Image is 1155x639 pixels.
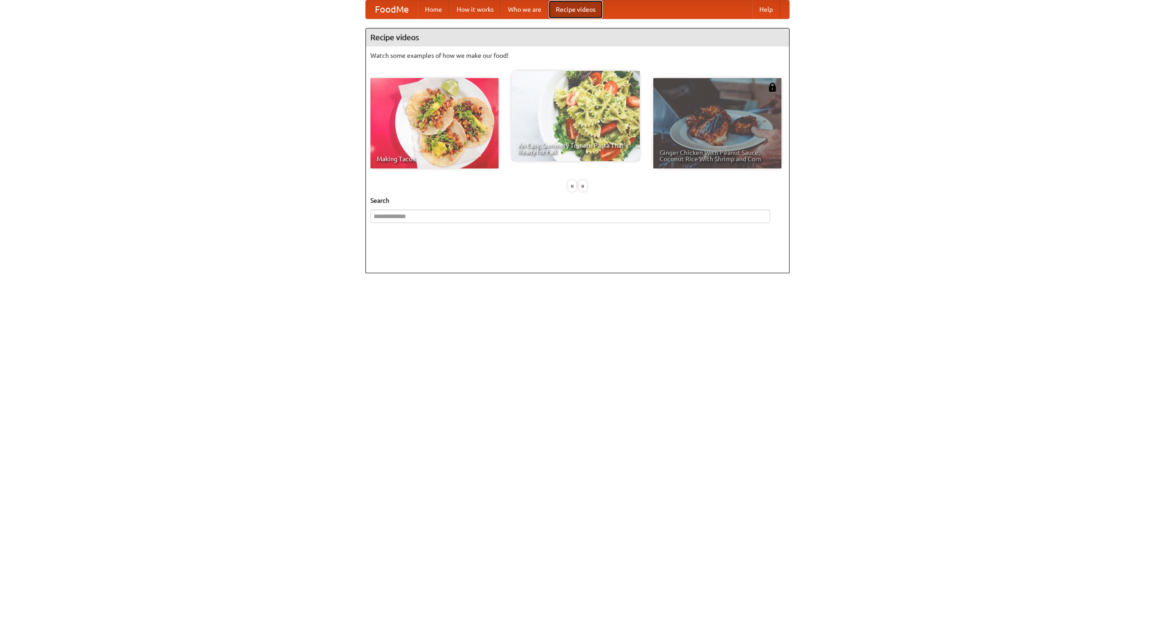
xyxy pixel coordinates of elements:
a: FoodMe [366,0,418,19]
img: 483408.png [768,83,777,92]
a: Home [418,0,449,19]
a: Help [752,0,780,19]
a: How it works [449,0,501,19]
a: Making Tacos [370,78,499,168]
div: » [579,180,587,191]
a: An Easy, Summery Tomato Pasta That's Ready for Fall [512,71,640,161]
div: « [568,180,576,191]
h5: Search [370,196,785,205]
a: Recipe videos [549,0,603,19]
a: Who we are [501,0,549,19]
p: Watch some examples of how we make our food! [370,51,785,60]
span: An Easy, Summery Tomato Pasta That's Ready for Fall [518,142,633,155]
h4: Recipe videos [366,28,789,47]
span: Making Tacos [377,156,492,162]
